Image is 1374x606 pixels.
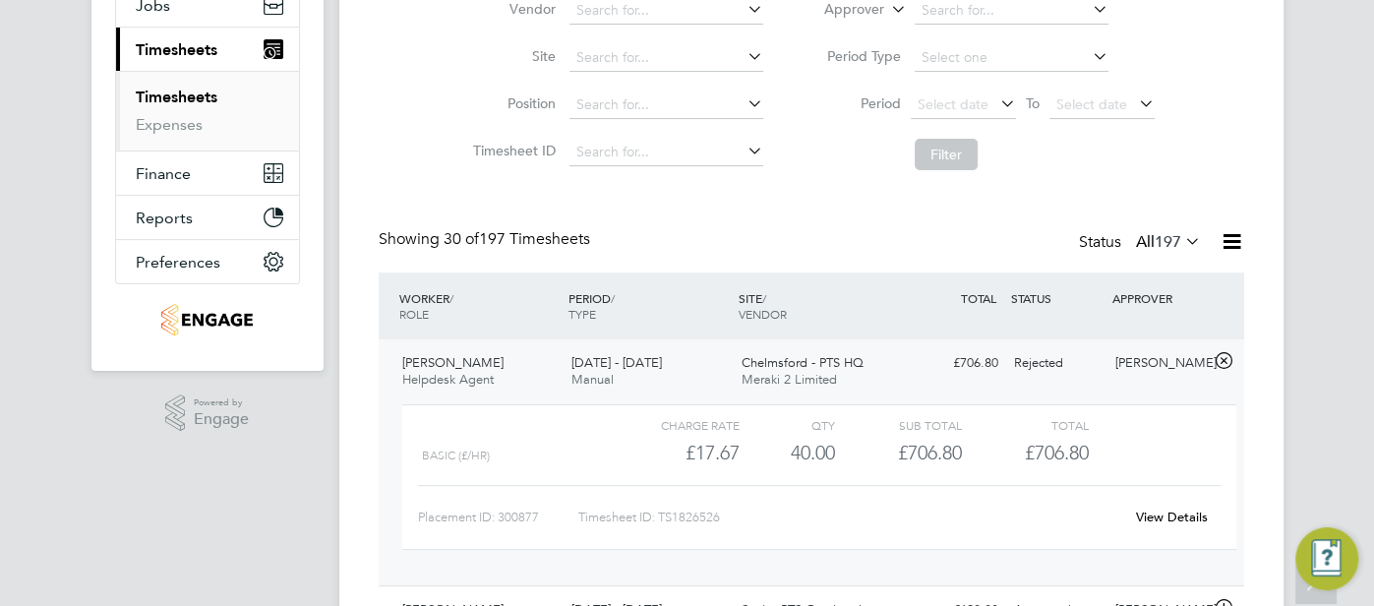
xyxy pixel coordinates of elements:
[136,209,193,227] span: Reports
[165,394,249,432] a: Powered byEngage
[1155,232,1181,252] span: 197
[962,413,1089,437] div: Total
[136,115,203,134] a: Expenses
[467,94,556,112] label: Position
[611,290,615,306] span: /
[812,94,901,112] label: Period
[1136,509,1208,525] a: View Details
[116,196,299,239] button: Reports
[739,306,787,322] span: VENDOR
[1107,347,1210,380] div: [PERSON_NAME]
[136,164,191,183] span: Finance
[116,28,299,71] button: Timesheets
[116,71,299,151] div: Timesheets
[915,44,1108,72] input: Select one
[467,47,556,65] label: Site
[1295,527,1358,590] button: Engage Resource Center
[422,449,490,462] span: Basic (£/HR)
[161,304,253,335] img: g4s7-logo-retina.png
[835,413,962,437] div: Sub Total
[961,290,996,306] span: TOTAL
[915,139,978,170] button: Filter
[136,88,217,106] a: Timesheets
[467,142,556,159] label: Timesheet ID
[444,229,479,249] span: 30 of
[399,306,429,322] span: ROLE
[571,371,614,388] span: Manual
[918,95,988,113] span: Select date
[734,280,904,332] div: SITE
[740,437,835,469] div: 40.00
[402,354,504,371] span: [PERSON_NAME]
[742,354,864,371] span: Chelmsford - PTS HQ
[1056,95,1127,113] span: Select date
[1107,280,1210,316] div: APPROVER
[1079,229,1205,257] div: Status
[569,139,763,166] input: Search for...
[449,290,453,306] span: /
[812,47,901,65] label: Period Type
[762,290,766,306] span: /
[394,280,565,332] div: WORKER
[194,411,249,428] span: Engage
[904,347,1006,380] div: £706.80
[444,229,590,249] span: 197 Timesheets
[612,413,739,437] div: Charge rate
[418,502,578,533] div: Placement ID: 300877
[116,151,299,195] button: Finance
[569,44,763,72] input: Search for...
[612,437,739,469] div: £17.67
[1006,280,1108,316] div: STATUS
[379,229,594,250] div: Showing
[571,354,662,371] span: [DATE] - [DATE]
[1136,232,1201,252] label: All
[136,40,217,59] span: Timesheets
[136,253,220,272] span: Preferences
[1025,441,1089,464] span: £706.80
[742,371,837,388] span: Meraki 2 Limited
[835,437,962,469] div: £706.80
[568,306,596,322] span: TYPE
[194,394,249,411] span: Powered by
[116,240,299,283] button: Preferences
[1006,347,1108,380] div: Rejected
[1020,91,1045,116] span: To
[115,304,300,335] a: Go to home page
[578,502,1124,533] div: Timesheet ID: TS1826526
[564,280,734,332] div: PERIOD
[740,413,835,437] div: QTY
[569,91,763,119] input: Search for...
[402,371,494,388] span: Helpdesk Agent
